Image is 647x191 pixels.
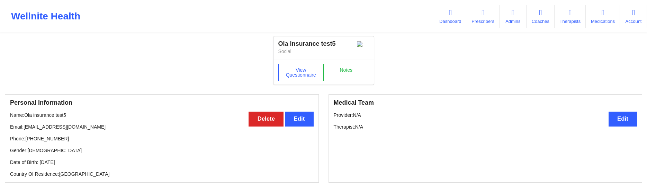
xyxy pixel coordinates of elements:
[278,64,324,81] button: View Questionnaire
[249,112,284,127] button: Delete
[334,123,637,130] p: Therapist: N/A
[609,112,637,127] button: Edit
[10,147,314,154] p: Gender: [DEMOGRAPHIC_DATA]
[10,99,314,107] h3: Personal Information
[10,123,314,130] p: Email: [EMAIL_ADDRESS][DOMAIN_NAME]
[434,5,466,28] a: Dashboard
[278,48,369,55] p: Social
[586,5,620,28] a: Medications
[285,112,313,127] button: Edit
[334,99,637,107] h3: Medical Team
[334,112,637,119] p: Provider: N/A
[10,171,314,177] p: Country Of Residence: [GEOGRAPHIC_DATA]
[500,5,527,28] a: Admins
[10,159,314,166] p: Date of Birth: [DATE]
[10,112,314,119] p: Name: Ola insurance test5
[555,5,586,28] a: Therapists
[357,41,369,47] img: Image%2Fplaceholer-image.png
[323,64,369,81] a: Notes
[620,5,647,28] a: Account
[527,5,555,28] a: Coaches
[278,40,369,48] div: Ola insurance test5
[10,135,314,142] p: Phone: [PHONE_NUMBER]
[466,5,499,28] a: Prescribers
